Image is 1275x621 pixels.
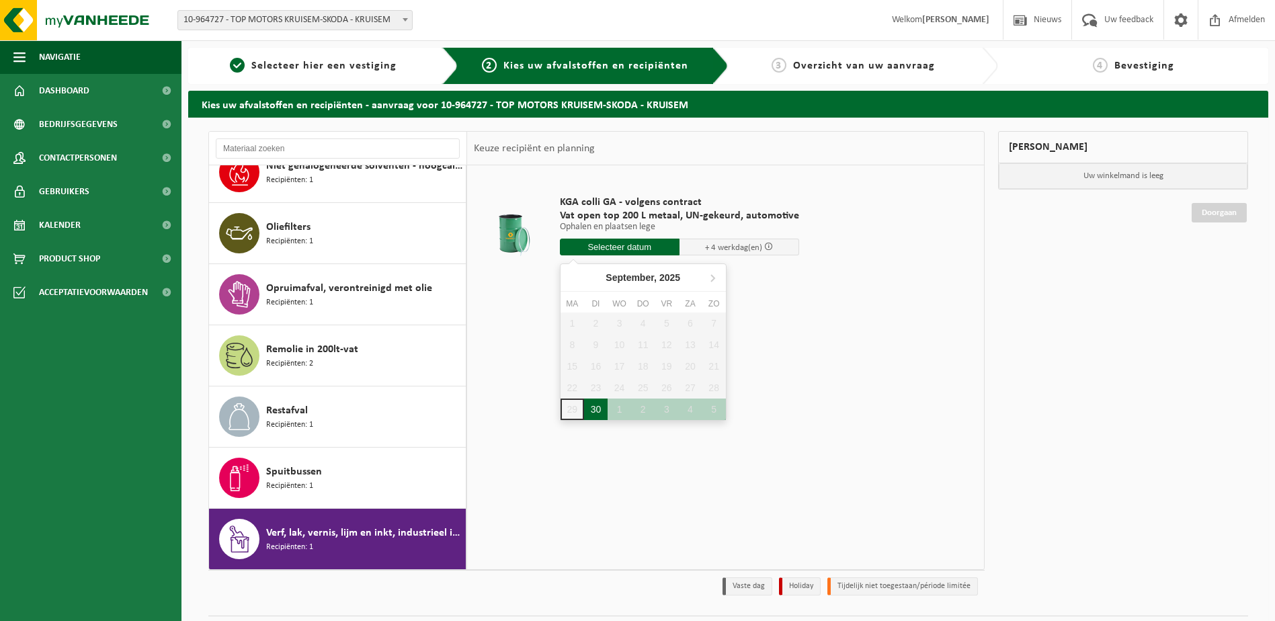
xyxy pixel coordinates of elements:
[266,280,432,296] span: Opruimafval, verontreinigd met olie
[705,243,762,252] span: + 4 werkdag(en)
[772,58,786,73] span: 3
[779,577,821,595] li: Holiday
[1114,60,1174,71] span: Bevestiging
[631,297,655,310] div: do
[655,399,678,420] div: 3
[39,242,100,276] span: Product Shop
[39,208,81,242] span: Kalender
[266,158,462,174] span: Niet gehalogeneerde solventen - hoogcalorisch in 200lt-vat
[655,297,678,310] div: vr
[678,297,702,310] div: za
[999,163,1247,189] p: Uw winkelmand is leeg
[266,525,462,541] span: Verf, lak, vernis, lijm en inkt, industrieel in kleinverpakking
[561,297,584,310] div: ma
[827,577,978,595] li: Tijdelijk niet toegestaan/période limitée
[266,480,313,493] span: Recipiënten: 1
[209,509,466,569] button: Verf, lak, vernis, lijm en inkt, industrieel in kleinverpakking Recipiënten: 1
[600,267,686,288] div: September,
[584,297,608,310] div: di
[608,399,631,420] div: 1
[793,60,935,71] span: Overzicht van uw aanvraag
[251,60,397,71] span: Selecteer hier een vestiging
[178,11,412,30] span: 10-964727 - TOP MOTORS KRUISEM-SKODA - KRUISEM
[177,10,413,30] span: 10-964727 - TOP MOTORS KRUISEM-SKODA - KRUISEM
[39,141,117,175] span: Contactpersonen
[195,58,431,74] a: 1Selecteer hier een vestiging
[503,60,688,71] span: Kies uw afvalstoffen en recipiënten
[631,399,655,420] div: 2
[467,132,602,165] div: Keuze recipiënt en planning
[216,138,460,159] input: Materiaal zoeken
[266,219,311,235] span: Oliefilters
[560,239,680,255] input: Selecteer datum
[608,297,631,310] div: wo
[1192,203,1247,222] a: Doorgaan
[209,325,466,386] button: Remolie in 200lt-vat Recipiënten: 2
[39,175,89,208] span: Gebruikers
[266,358,313,370] span: Recipiënten: 2
[209,203,466,264] button: Oliefilters Recipiënten: 1
[560,222,799,232] p: Ophalen en plaatsen lege
[922,15,989,25] strong: [PERSON_NAME]
[209,264,466,325] button: Opruimafval, verontreinigd met olie Recipiënten: 1
[39,40,81,74] span: Navigatie
[209,448,466,509] button: Spuitbussen Recipiënten: 1
[266,174,313,187] span: Recipiënten: 1
[1093,58,1108,73] span: 4
[39,108,118,141] span: Bedrijfsgegevens
[659,273,680,282] i: 2025
[584,399,608,420] div: 30
[266,296,313,309] span: Recipiënten: 1
[39,74,89,108] span: Dashboard
[482,58,497,73] span: 2
[39,276,148,309] span: Acceptatievoorwaarden
[560,196,799,209] span: KGA colli GA - volgens contract
[266,464,322,480] span: Spuitbussen
[266,541,313,554] span: Recipiënten: 1
[266,403,308,419] span: Restafval
[560,209,799,222] span: Vat open top 200 L metaal, UN-gekeurd, automotive
[702,297,726,310] div: zo
[266,341,358,358] span: Remolie in 200lt-vat
[230,58,245,73] span: 1
[209,386,466,448] button: Restafval Recipiënten: 1
[266,419,313,431] span: Recipiënten: 1
[266,235,313,248] span: Recipiënten: 1
[723,577,772,595] li: Vaste dag
[998,131,1248,163] div: [PERSON_NAME]
[188,91,1268,117] h2: Kies uw afvalstoffen en recipiënten - aanvraag voor 10-964727 - TOP MOTORS KRUISEM-SKODA - KRUISEM
[209,142,466,203] button: Niet gehalogeneerde solventen - hoogcalorisch in 200lt-vat Recipiënten: 1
